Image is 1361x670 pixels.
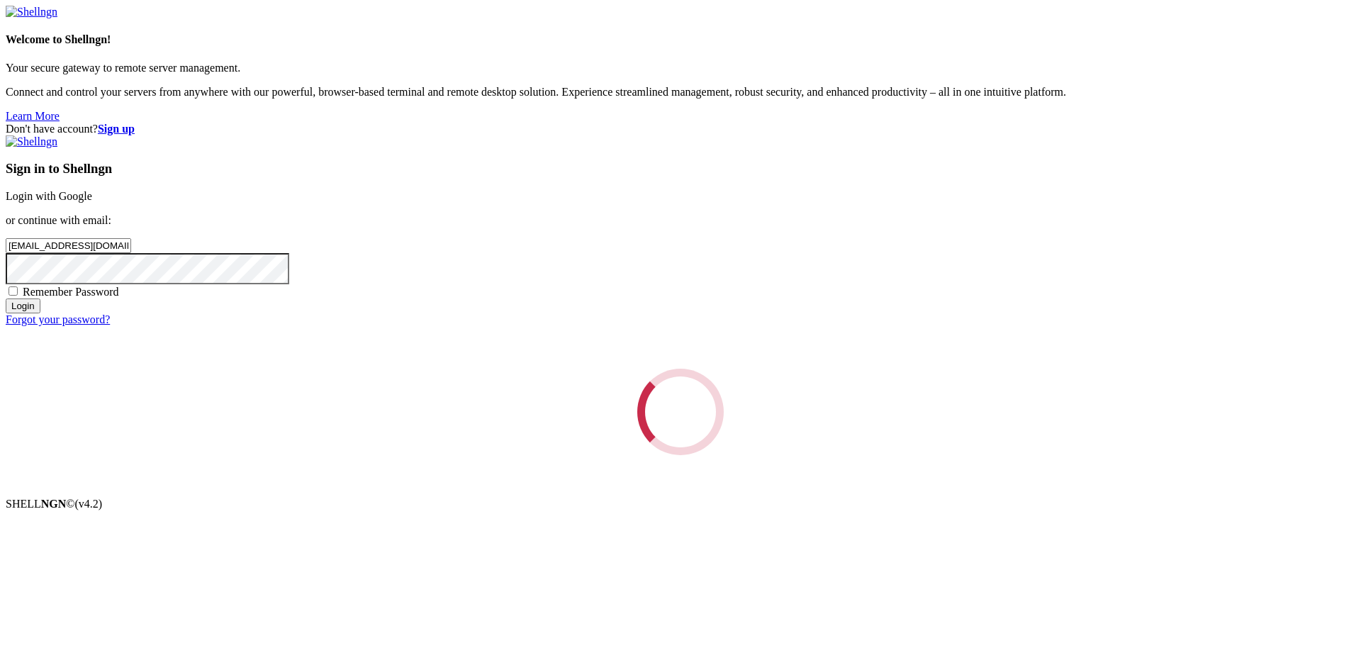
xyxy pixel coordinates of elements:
div: Loading... [635,367,726,457]
a: Login with Google [6,190,92,202]
p: Your secure gateway to remote server management. [6,62,1355,74]
a: Forgot your password? [6,313,110,325]
div: Don't have account? [6,123,1355,135]
h4: Welcome to Shellngn! [6,33,1355,46]
h3: Sign in to Shellngn [6,161,1355,177]
p: Connect and control your servers from anywhere with our powerful, browser-based terminal and remo... [6,86,1355,99]
a: Sign up [98,123,135,135]
span: Remember Password [23,286,119,298]
p: or continue with email: [6,214,1355,227]
input: Email address [6,238,131,253]
input: Login [6,298,40,313]
img: Shellngn [6,135,57,148]
img: Shellngn [6,6,57,18]
input: Remember Password [9,286,18,296]
span: SHELL © [6,498,102,510]
b: NGN [41,498,67,510]
a: Learn More [6,110,60,122]
span: 4.2.0 [75,498,103,510]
